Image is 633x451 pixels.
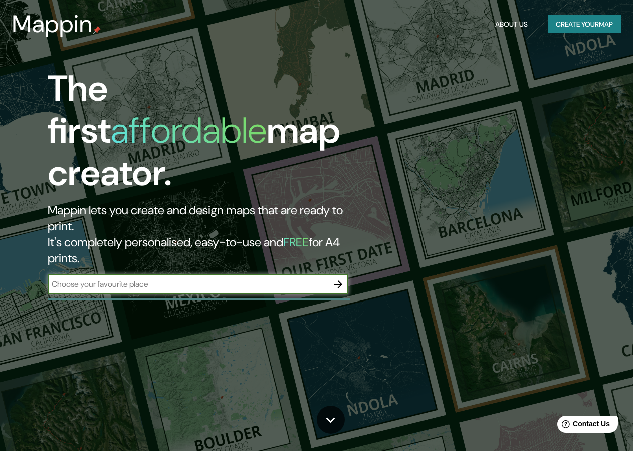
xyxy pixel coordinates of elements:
[544,412,622,440] iframe: Help widget launcher
[48,278,328,290] input: Choose your favourite place
[93,26,101,34] img: mappin-pin
[111,107,267,154] h1: affordable
[48,68,364,202] h1: The first map creator.
[548,15,621,34] button: Create yourmap
[491,15,532,34] button: About Us
[12,10,93,38] h3: Mappin
[283,234,309,250] h5: FREE
[48,202,364,266] h2: Mappin lets you create and design maps that are ready to print. It's completely personalised, eas...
